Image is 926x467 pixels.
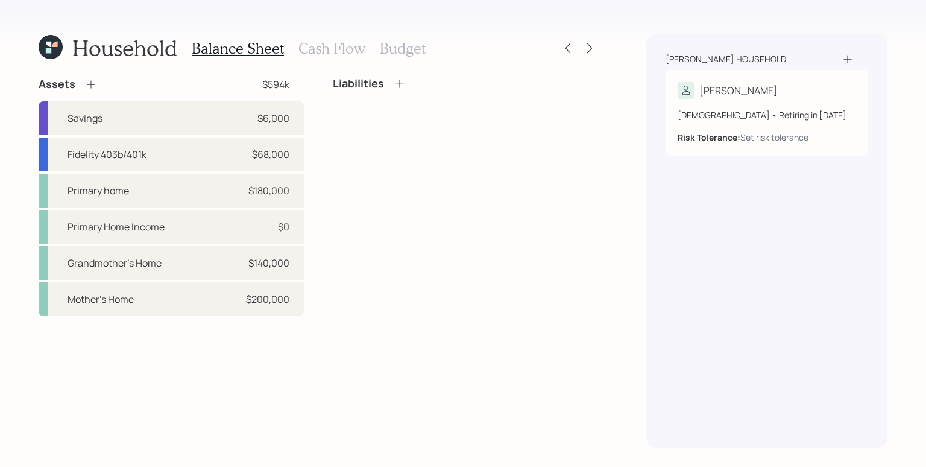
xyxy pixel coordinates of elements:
b: Risk Tolerance: [678,132,740,143]
div: $68,000 [252,147,289,162]
div: Savings [68,111,102,125]
div: $6,000 [257,111,289,125]
div: [PERSON_NAME] [699,83,778,98]
div: Primary home [68,183,129,198]
h4: Liabilities [333,77,384,91]
div: $200,000 [246,292,289,307]
h3: Budget [380,40,426,57]
h3: Balance Sheet [192,40,284,57]
div: Fidelity 403b/401k [68,147,146,162]
div: [DEMOGRAPHIC_DATA] • Retiring in [DATE] [678,109,856,121]
h3: Cash Flow [298,40,365,57]
div: $180,000 [248,183,289,198]
div: Mother's Home [68,292,134,307]
div: Grandmother's Home [68,256,162,270]
div: Set risk tolerance [740,131,808,144]
div: $594k [262,77,289,92]
h4: Assets [39,78,75,91]
h1: Household [72,35,177,61]
div: Primary Home Income [68,220,165,234]
div: $0 [278,220,289,234]
div: [PERSON_NAME] household [666,53,786,65]
div: $140,000 [248,256,289,270]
